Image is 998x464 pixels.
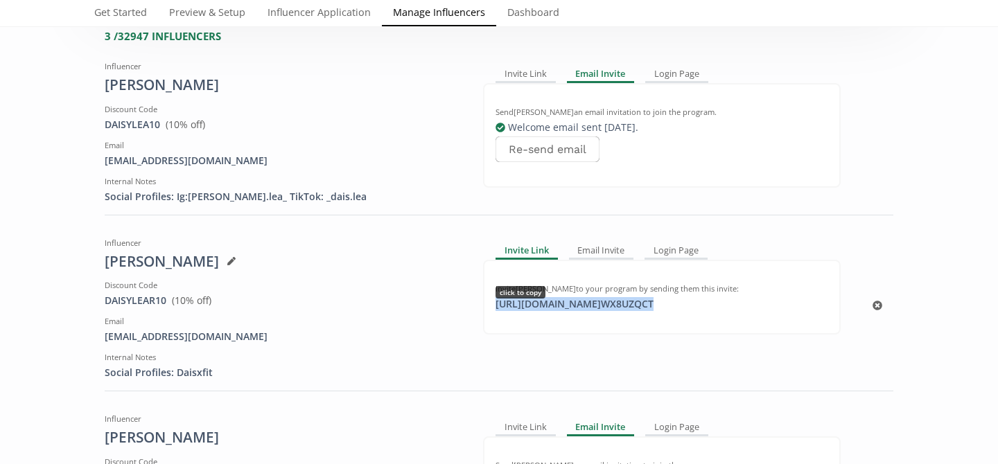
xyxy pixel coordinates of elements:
[496,286,545,298] div: click to copy
[105,140,462,151] div: Email
[496,121,828,134] div: Welcome email sent [DATE] .
[105,294,166,307] a: DAISYLEAR10
[105,104,462,115] div: Discount Code
[645,419,708,436] div: Login Page
[105,413,462,425] div: Influencer
[569,243,634,260] div: Email Invite
[172,294,211,307] span: ( 10 % off)
[645,66,708,83] div: Login Page
[105,251,462,272] div: [PERSON_NAME]
[105,366,462,380] div: Social Profiles: Daisxfit
[105,118,160,131] a: DAISYLEA10
[105,330,462,343] div: [EMAIL_ADDRESS][DOMAIN_NAME]
[105,352,462,363] div: Internal Notes
[105,29,904,44] div: 3 / 32947 INFLUENCERS
[105,238,462,249] div: Influencer
[105,190,462,204] div: Social Profiles: Ig:[PERSON_NAME].lea_ TikTok: _dais.lea
[105,61,462,72] div: Influencer
[105,75,462,96] div: [PERSON_NAME]
[496,66,556,83] div: Invite Link
[496,419,556,436] div: Invite Link
[496,283,828,294] div: Invite [PERSON_NAME] to your program by sending them this invite:
[567,419,635,436] div: Email Invite
[105,280,462,291] div: Discount Code
[496,107,828,118] div: Send [PERSON_NAME] an email invitation to join the program.
[496,243,558,260] div: Invite Link
[105,154,462,168] div: [EMAIL_ADDRESS][DOMAIN_NAME]
[166,118,205,131] span: ( 10 % off)
[645,243,708,260] div: Login Page
[105,316,462,327] div: Email
[105,427,462,448] div: [PERSON_NAME]
[567,66,635,83] div: Email Invite
[496,136,599,162] button: Re-send email
[105,176,462,187] div: Internal Notes
[487,297,662,311] div: [URL][DOMAIN_NAME] WX8UZQCT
